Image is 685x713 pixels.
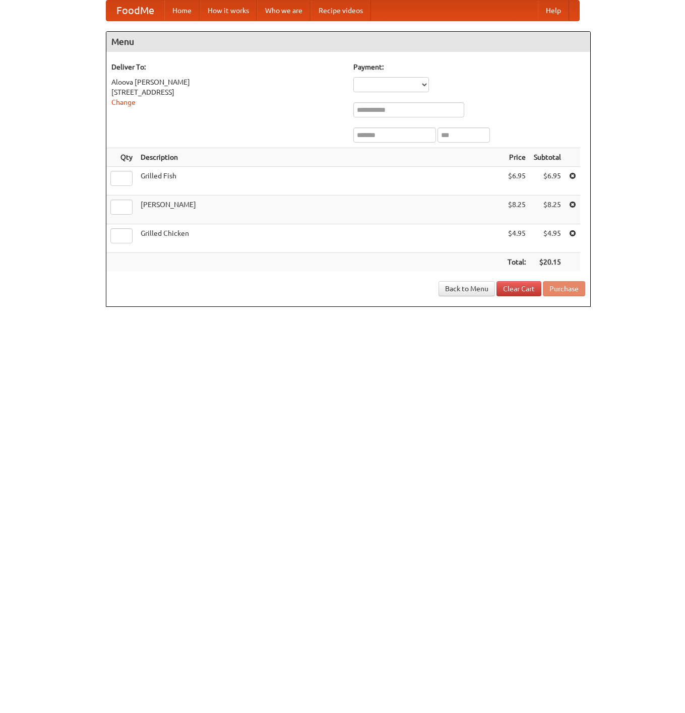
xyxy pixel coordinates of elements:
[530,167,565,196] td: $6.95
[257,1,310,21] a: Who we are
[111,77,343,87] div: Aloova [PERSON_NAME]
[504,253,530,272] th: Total:
[106,32,590,52] h4: Menu
[504,148,530,167] th: Price
[106,1,164,21] a: FoodMe
[200,1,257,21] a: How it works
[137,167,504,196] td: Grilled Fish
[496,281,541,296] a: Clear Cart
[111,98,136,106] a: Change
[137,148,504,167] th: Description
[530,148,565,167] th: Subtotal
[504,196,530,224] td: $8.25
[164,1,200,21] a: Home
[111,62,343,72] h5: Deliver To:
[137,224,504,253] td: Grilled Chicken
[504,224,530,253] td: $4.95
[538,1,569,21] a: Help
[137,196,504,224] td: [PERSON_NAME]
[439,281,495,296] a: Back to Menu
[504,167,530,196] td: $6.95
[310,1,371,21] a: Recipe videos
[530,196,565,224] td: $8.25
[543,281,585,296] button: Purchase
[353,62,585,72] h5: Payment:
[530,253,565,272] th: $20.15
[111,87,343,97] div: [STREET_ADDRESS]
[106,148,137,167] th: Qty
[530,224,565,253] td: $4.95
